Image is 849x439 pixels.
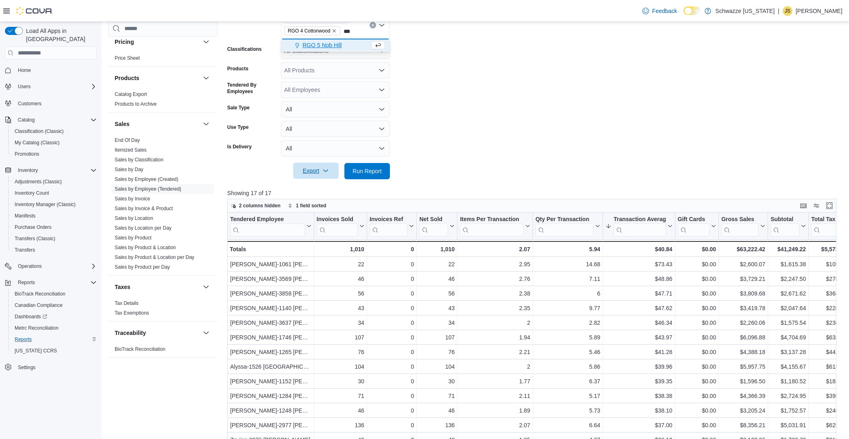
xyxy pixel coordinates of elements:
div: 1,010 [316,244,364,254]
div: Qty Per Transaction [536,216,594,237]
div: Subtotal [771,216,799,237]
div: 2.38 [460,289,530,298]
button: Run Report [344,163,390,179]
div: Net Sold [419,216,448,237]
span: Transfers (Classic) [11,234,97,243]
a: Transfers [11,245,38,255]
a: Customers [15,99,45,109]
span: Metrc Reconciliation [11,323,97,333]
div: Invoices Sold [316,216,357,237]
a: My Catalog (Classic) [11,138,63,148]
a: Sales by Product [115,235,152,241]
button: Enter fullscreen [825,201,834,211]
button: Users [2,81,100,92]
div: 7.11 [536,274,600,284]
button: Invoices Sold [316,216,364,237]
nav: Complex example [5,61,97,394]
div: 34 [316,318,364,328]
a: Manifests [11,211,39,221]
span: My Catalog (Classic) [15,139,60,146]
span: RGO 5 Nob Hill [303,41,342,49]
a: Sales by Product & Location [115,245,176,250]
div: Sales [108,135,218,275]
div: [PERSON_NAME]-1746 [PERSON_NAME] [230,333,311,342]
span: Transfers [15,247,35,253]
div: $40.84 [605,244,672,254]
div: Gift Card Sales [677,216,710,237]
span: Tax Details [115,300,139,306]
button: Display options [812,201,821,211]
div: Gift Cards [677,216,710,224]
a: Products to Archive [115,101,157,107]
button: Clear input [370,22,376,28]
button: Transfers [8,244,100,256]
span: Transfers (Classic) [15,235,55,242]
span: Home [15,65,97,75]
button: Total Tax [811,216,847,237]
div: [PERSON_NAME]-3637 [PERSON_NAME] [230,318,311,328]
button: Items Per Transaction [460,216,530,237]
a: Sales by Classification [115,157,163,163]
button: Open list of options [379,87,385,93]
button: 1 field sorted [285,201,330,211]
div: Products [108,89,218,112]
div: Pricing [108,53,218,66]
span: Sales by Invoice [115,196,150,202]
div: $0.00 [677,289,716,298]
div: $0.00 [677,259,716,269]
button: Taxes [201,282,211,292]
div: $2,600.07 [721,259,765,269]
div: Tendered Employee [230,216,305,224]
span: Catalog [15,115,97,125]
span: Catalog [18,117,35,123]
div: Qty Per Transaction [536,216,594,224]
span: Sales by Product & Location [115,244,176,251]
span: Export [298,163,334,179]
div: $2,671.62 [771,289,806,298]
button: Catalog [2,114,100,126]
div: Invoices Sold [316,216,357,224]
div: $105.11 [811,259,847,269]
div: [PERSON_NAME]-3858 [PERSON_NAME] [230,289,311,298]
a: Sales by Location [115,215,153,221]
div: 0 [370,244,414,254]
a: Tax Details [115,300,139,306]
a: Settings [15,363,39,372]
span: Sales by Product per Day [115,264,170,270]
div: Invoices Ref [370,216,408,224]
button: Traceability [115,329,200,337]
span: Inventory [15,165,97,175]
div: $3,419.78 [721,303,765,313]
div: Transaction Average [614,216,666,237]
button: Traceability [201,328,211,338]
span: Purchase Orders [15,224,52,230]
span: Operations [15,261,97,271]
div: Taxes [108,298,218,321]
span: Itemized Sales [115,147,147,153]
button: Operations [15,261,45,271]
span: My Catalog (Classic) [11,138,97,148]
div: Tendered Employee [230,216,305,237]
div: 0 [370,274,414,284]
span: Customers [18,100,41,107]
div: 107 [419,333,455,342]
div: 1,010 [419,244,455,254]
a: Sales by Employee (Created) [115,176,179,182]
span: Settings [18,364,35,371]
span: Inventory Count [11,188,97,198]
span: Users [15,82,97,91]
a: Sales by Day [115,167,144,172]
div: 14.68 [536,259,600,269]
div: 5.94 [536,244,600,254]
div: Justine Sanchez [783,6,792,16]
div: 46 [419,274,455,284]
button: BioTrack Reconciliation [8,288,100,300]
span: Dashboards [15,313,47,320]
button: Adjustments (Classic) [8,176,100,187]
span: Classification (Classic) [11,126,97,136]
button: All [281,140,390,156]
input: Dark Mode [684,7,701,15]
a: Tax Exemptions [115,310,149,316]
span: Users [18,83,30,90]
